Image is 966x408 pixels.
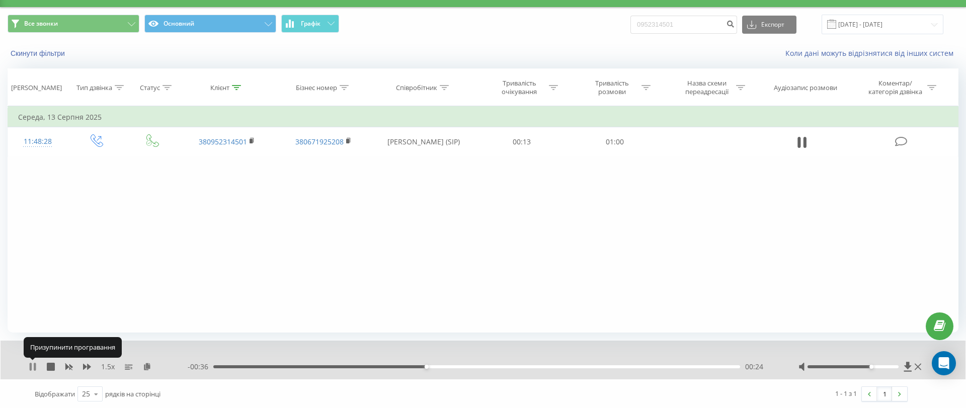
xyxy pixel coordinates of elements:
[24,20,58,28] span: Все звонки
[742,16,796,34] button: Експорт
[785,48,958,58] a: Коли дані можуть відрізнятися вiд інших систем
[774,84,837,92] div: Аудіозапис розмови
[76,84,112,92] div: Тип дзвінка
[11,84,62,92] div: [PERSON_NAME]
[24,337,122,357] div: Призупинити програвання
[301,20,320,27] span: Графік
[82,389,90,399] div: 25
[296,84,337,92] div: Бізнес номер
[493,79,546,96] div: Тривалість очікування
[8,15,139,33] button: Все звонки
[475,127,568,156] td: 00:13
[18,132,57,151] div: 11:48:28
[745,362,763,372] span: 00:24
[188,362,213,372] span: - 00:36
[630,16,737,34] input: Пошук за номером
[295,137,344,146] a: 380671925208
[35,389,75,398] span: Відображати
[371,127,475,156] td: [PERSON_NAME] (SIP)
[199,137,247,146] a: 380952314501
[866,79,925,96] div: Коментар/категорія дзвінка
[835,388,857,398] div: 1 - 1 з 1
[396,84,437,92] div: Співробітник
[877,387,892,401] a: 1
[585,79,639,96] div: Тривалість розмови
[281,15,339,33] button: Графік
[105,389,160,398] span: рядків на сторінці
[210,84,229,92] div: Клієнт
[425,365,429,369] div: Accessibility label
[101,362,115,372] span: 1.5 x
[568,127,661,156] td: 01:00
[869,365,873,369] div: Accessibility label
[8,107,958,127] td: Середа, 13 Серпня 2025
[680,79,734,96] div: Назва схеми переадресації
[932,351,956,375] div: Open Intercom Messenger
[8,49,70,58] button: Скинути фільтри
[144,15,276,33] button: Основний
[140,84,160,92] div: Статус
